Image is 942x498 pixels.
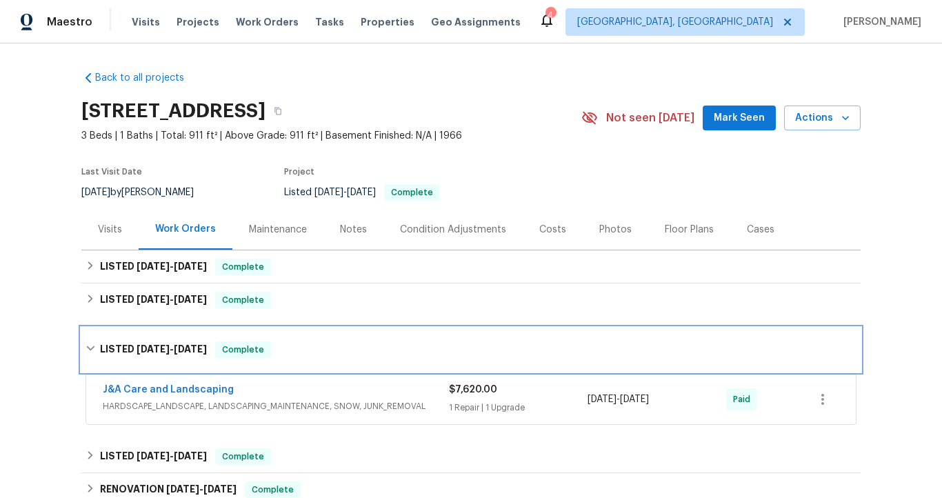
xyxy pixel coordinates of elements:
[265,99,290,123] button: Copy Address
[784,106,861,131] button: Actions
[236,15,299,29] span: Work Orders
[539,223,566,237] div: Costs
[284,168,314,176] span: Project
[620,395,649,404] span: [DATE]
[81,129,581,143] span: 3 Beds | 1 Baths | Total: 911 ft² | Above Grade: 911 ft² | Basement Finished: N/A | 1966
[217,450,270,464] span: Complete
[137,451,170,461] span: [DATE]
[81,104,265,118] h2: [STREET_ADDRESS]
[81,168,142,176] span: Last Visit Date
[449,385,497,395] span: $7,620.00
[599,223,632,237] div: Photos
[665,223,714,237] div: Floor Plans
[747,223,774,237] div: Cases
[838,15,921,29] span: [PERSON_NAME]
[166,484,237,494] span: -
[81,184,210,201] div: by [PERSON_NAME]
[103,385,234,395] a: J&A Care and Landscaping
[137,261,170,271] span: [DATE]
[132,15,160,29] span: Visits
[340,223,367,237] div: Notes
[284,188,440,197] span: Listed
[314,188,376,197] span: -
[137,295,170,304] span: [DATE]
[217,260,270,274] span: Complete
[100,259,207,275] h6: LISTED
[246,483,299,497] span: Complete
[577,15,773,29] span: [GEOGRAPHIC_DATA], [GEOGRAPHIC_DATA]
[98,223,122,237] div: Visits
[545,8,555,22] div: 4
[203,484,237,494] span: [DATE]
[177,15,219,29] span: Projects
[217,293,270,307] span: Complete
[100,448,207,465] h6: LISTED
[174,344,207,354] span: [DATE]
[314,188,343,197] span: [DATE]
[137,344,207,354] span: -
[137,344,170,354] span: [DATE]
[217,343,270,357] span: Complete
[81,440,861,473] div: LISTED [DATE]-[DATE]Complete
[174,451,207,461] span: [DATE]
[166,484,199,494] span: [DATE]
[100,341,207,358] h6: LISTED
[703,106,776,131] button: Mark Seen
[174,261,207,271] span: [DATE]
[588,395,617,404] span: [DATE]
[315,17,344,27] span: Tasks
[103,399,449,413] span: HARDSCAPE_LANDSCAPE, LANDSCAPING_MAINTENANCE, SNOW, JUNK_REMOVAL
[100,292,207,308] h6: LISTED
[361,15,414,29] span: Properties
[137,451,207,461] span: -
[347,188,376,197] span: [DATE]
[155,222,216,236] div: Work Orders
[81,71,214,85] a: Back to all projects
[137,261,207,271] span: -
[449,401,588,415] div: 1 Repair | 1 Upgrade
[714,110,765,127] span: Mark Seen
[431,15,521,29] span: Geo Assignments
[249,223,307,237] div: Maintenance
[100,481,237,498] h6: RENOVATION
[47,15,92,29] span: Maestro
[81,188,110,197] span: [DATE]
[606,111,694,125] span: Not seen [DATE]
[733,392,756,406] span: Paid
[174,295,207,304] span: [DATE]
[400,223,506,237] div: Condition Adjustments
[795,110,850,127] span: Actions
[588,392,649,406] span: -
[137,295,207,304] span: -
[81,283,861,317] div: LISTED [DATE]-[DATE]Complete
[81,250,861,283] div: LISTED [DATE]-[DATE]Complete
[81,328,861,372] div: LISTED [DATE]-[DATE]Complete
[385,188,439,197] span: Complete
